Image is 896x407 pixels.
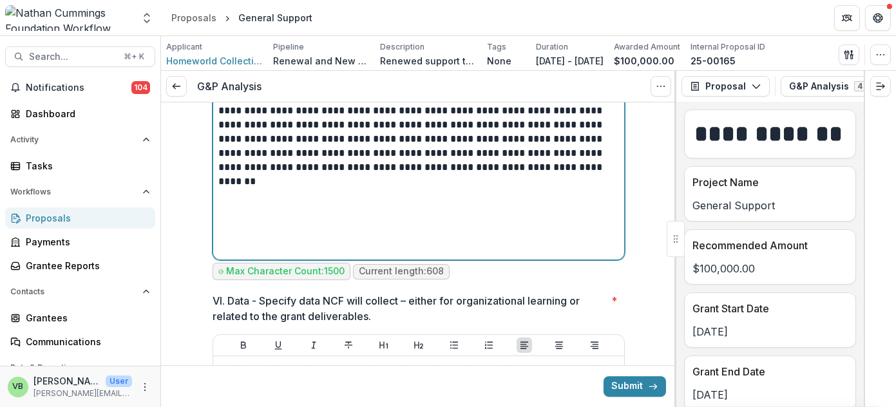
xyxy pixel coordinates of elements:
[5,307,155,328] a: Grantees
[5,46,155,67] button: Search...
[5,331,155,352] a: Communications
[692,324,848,339] p: [DATE]
[10,363,137,372] span: Data & Reporting
[481,337,497,353] button: Ordered List
[5,182,155,202] button: Open Workflows
[536,41,568,53] p: Duration
[26,82,131,93] span: Notifications
[446,337,462,353] button: Bullet List
[692,301,843,316] p: Grant Start Date
[341,337,356,353] button: Strike
[865,5,891,31] button: Get Help
[781,76,890,97] button: G&P Analysis4
[691,41,765,53] p: Internal Proposal ID
[5,255,155,276] a: Grantee Reports
[26,335,145,348] div: Communications
[5,5,133,31] img: Nathan Cummings Foundation Workflow Sandbox logo
[166,8,318,27] nav: breadcrumb
[226,266,345,277] p: Max Character Count: 1500
[5,357,155,378] button: Open Data & Reporting
[536,54,604,68] p: [DATE] - [DATE]
[614,54,674,68] p: $100,000.00
[166,41,202,53] p: Applicant
[692,261,848,276] p: $100,000.00
[5,281,155,302] button: Open Contacts
[197,80,262,93] h3: G&P Analysis
[834,5,860,31] button: Partners
[487,54,511,68] p: None
[870,76,891,97] button: Expand right
[10,187,137,196] span: Workflows
[138,5,156,31] button: Open entity switcher
[26,211,145,225] div: Proposals
[380,54,477,68] p: Renewed support to Homeworld for its work to conduct and disseminate research on biotech solution...
[236,337,251,353] button: Bold
[5,103,155,124] a: Dashboard
[166,8,222,27] a: Proposals
[692,238,843,253] p: Recommended Amount
[5,231,155,252] a: Payments
[26,159,145,173] div: Tasks
[26,259,145,272] div: Grantee Reports
[5,155,155,176] a: Tasks
[13,383,24,391] div: Valerie Boucard
[5,77,155,98] button: Notifications104
[487,41,506,53] p: Tags
[137,379,153,395] button: More
[131,81,150,94] span: 104
[33,374,100,388] p: [PERSON_NAME]
[121,50,147,64] div: ⌘ + K
[692,175,843,190] p: Project Name
[273,54,370,68] p: Renewal and New Grants Pipeline
[29,52,116,62] span: Search...
[359,266,444,277] p: Current length: 608
[682,76,770,97] button: Proposal
[376,337,392,353] button: Heading 1
[692,364,843,379] p: Grant End Date
[271,337,286,353] button: Underline
[692,387,848,402] p: [DATE]
[551,337,567,353] button: Align Center
[213,293,606,324] p: VI. Data - Specify data NCF will collect – either for organizational learning or related to the g...
[10,287,137,296] span: Contacts
[5,129,155,150] button: Open Activity
[411,337,426,353] button: Heading 2
[691,54,736,68] p: 25-00165
[273,41,304,53] p: Pipeline
[26,235,145,249] div: Payments
[5,207,155,229] a: Proposals
[10,135,137,144] span: Activity
[604,376,666,397] button: Submit
[238,11,312,24] div: General Support
[692,198,848,213] p: General Support
[517,337,532,353] button: Align Left
[171,11,216,24] div: Proposals
[33,388,132,399] p: [PERSON_NAME][EMAIL_ADDRESS][PERSON_NAME][DOMAIN_NAME]
[651,76,671,97] button: Options
[26,311,145,325] div: Grantees
[106,375,132,387] p: User
[587,337,602,353] button: Align Right
[306,337,321,353] button: Italicize
[166,54,263,68] a: Homeworld Collective Inc
[380,41,424,53] p: Description
[26,107,145,120] div: Dashboard
[614,41,680,53] p: Awarded Amount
